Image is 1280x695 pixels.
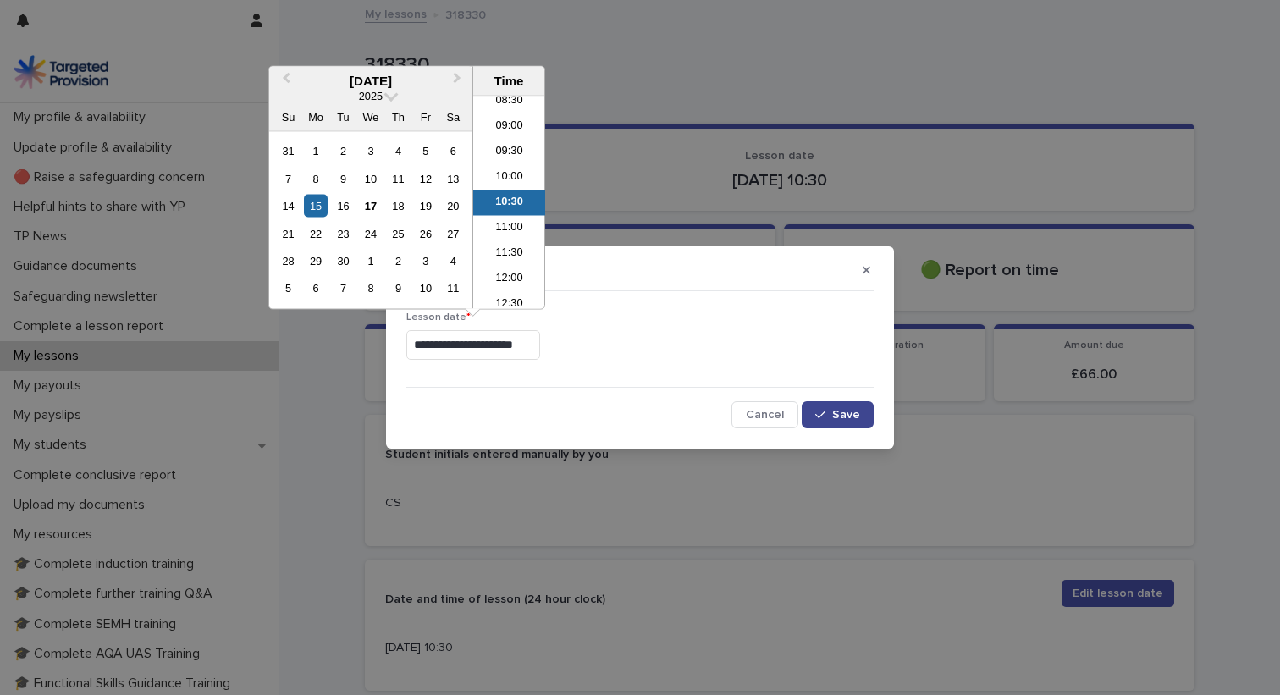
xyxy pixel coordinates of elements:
[332,250,355,273] div: Choose Tuesday, September 30th, 2025
[332,140,355,163] div: Choose Tuesday, September 2nd, 2025
[359,195,382,218] div: Choose Wednesday, September 17th, 2025
[414,106,437,129] div: Fr
[304,277,327,300] div: Choose Monday, October 6th, 2025
[304,195,327,218] div: Choose Monday, September 15th, 2025
[359,90,383,102] span: 2025
[332,277,355,300] div: Choose Tuesday, October 7th, 2025
[277,195,300,218] div: Choose Sunday, September 14th, 2025
[473,216,545,241] li: 11:00
[442,222,465,245] div: Choose Saturday, September 27th, 2025
[473,89,545,114] li: 08:30
[406,312,471,323] span: Lesson date
[387,167,410,190] div: Choose Thursday, September 11th, 2025
[304,106,327,129] div: Mo
[387,277,410,300] div: Choose Thursday, October 9th, 2025
[445,69,472,96] button: Next Month
[746,409,784,421] span: Cancel
[473,165,545,190] li: 10:00
[442,195,465,218] div: Choose Saturday, September 20th, 2025
[473,140,545,165] li: 09:30
[832,409,860,421] span: Save
[332,167,355,190] div: Choose Tuesday, September 9th, 2025
[414,250,437,273] div: Choose Friday, October 3rd, 2025
[277,222,300,245] div: Choose Sunday, September 21st, 2025
[277,250,300,273] div: Choose Sunday, September 28th, 2025
[473,241,545,267] li: 11:30
[277,167,300,190] div: Choose Sunday, September 7th, 2025
[332,222,355,245] div: Choose Tuesday, September 23rd, 2025
[473,267,545,292] li: 12:00
[477,74,540,89] div: Time
[414,140,437,163] div: Choose Friday, September 5th, 2025
[359,277,382,300] div: Choose Wednesday, October 8th, 2025
[473,114,545,140] li: 09:00
[473,292,545,317] li: 12:30
[473,190,545,216] li: 10:30
[269,74,472,89] div: [DATE]
[277,140,300,163] div: Choose Sunday, August 31st, 2025
[387,106,410,129] div: Th
[332,195,355,218] div: Choose Tuesday, September 16th, 2025
[414,195,437,218] div: Choose Friday, September 19th, 2025
[304,140,327,163] div: Choose Monday, September 1st, 2025
[304,222,327,245] div: Choose Monday, September 22nd, 2025
[387,222,410,245] div: Choose Thursday, September 25th, 2025
[359,140,382,163] div: Choose Wednesday, September 3rd, 2025
[387,140,410,163] div: Choose Thursday, September 4th, 2025
[414,277,437,300] div: Choose Friday, October 10th, 2025
[277,277,300,300] div: Choose Sunday, October 5th, 2025
[442,167,465,190] div: Choose Saturday, September 13th, 2025
[442,277,465,300] div: Choose Saturday, October 11th, 2025
[359,222,382,245] div: Choose Wednesday, September 24th, 2025
[359,250,382,273] div: Choose Wednesday, October 1st, 2025
[304,167,327,190] div: Choose Monday, September 8th, 2025
[359,106,382,129] div: We
[304,250,327,273] div: Choose Monday, September 29th, 2025
[274,137,466,302] div: month 2025-09
[442,140,465,163] div: Choose Saturday, September 6th, 2025
[414,222,437,245] div: Choose Friday, September 26th, 2025
[442,250,465,273] div: Choose Saturday, October 4th, 2025
[731,401,798,428] button: Cancel
[277,106,300,129] div: Su
[359,167,382,190] div: Choose Wednesday, September 10th, 2025
[414,167,437,190] div: Choose Friday, September 12th, 2025
[442,106,465,129] div: Sa
[271,69,298,96] button: Previous Month
[387,250,410,273] div: Choose Thursday, October 2nd, 2025
[387,195,410,218] div: Choose Thursday, September 18th, 2025
[332,106,355,129] div: Tu
[802,401,874,428] button: Save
